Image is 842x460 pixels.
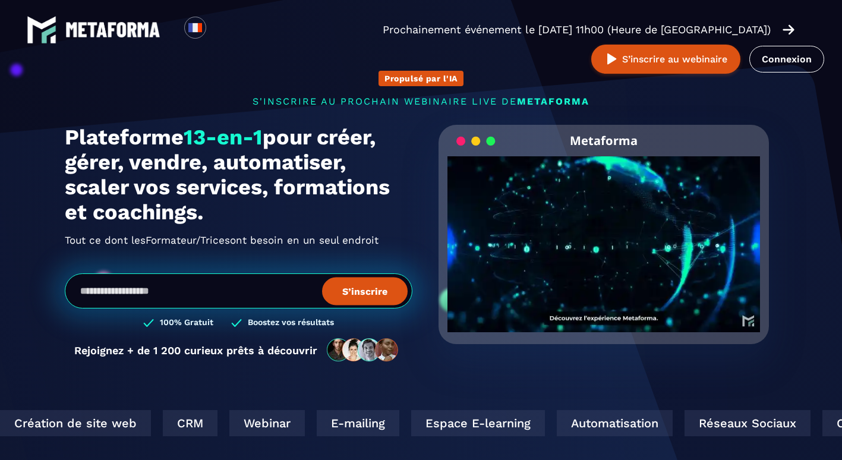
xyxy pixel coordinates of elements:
img: fr [188,20,203,35]
img: community-people [323,338,403,363]
img: logo [65,22,160,37]
button: S’inscrire [322,277,408,305]
img: checked [231,317,242,329]
h2: Tout ce dont les ont besoin en un seul endroit [65,231,412,250]
h3: 100% Gratuit [160,317,213,329]
div: Automatisation [538,410,654,436]
p: s'inscrire au prochain webinaire live de [65,96,778,107]
video: Your browser does not support the video tag. [447,156,761,313]
div: Search for option [206,17,235,43]
span: Formateur/Trices [146,231,230,250]
p: Prochainement événement le [DATE] 11h00 (Heure de [GEOGRAPHIC_DATA]) [383,21,771,38]
div: Espace E-learning [393,410,526,436]
div: Webinar [211,410,286,436]
div: CRM [144,410,199,436]
img: logo [27,15,56,45]
img: loading [456,136,496,147]
a: Connexion [749,46,824,73]
button: S’inscrire au webinaire [591,45,740,74]
div: E-mailing [298,410,381,436]
img: checked [143,317,154,329]
input: Search for option [216,23,225,37]
img: play [604,52,619,67]
img: arrow-right [783,23,794,36]
span: METAFORMA [517,96,589,107]
p: Rejoignez + de 1 200 curieux prêts à découvrir [74,344,317,357]
div: Réseaux Sociaux [666,410,792,436]
h2: Metaforma [570,125,638,156]
span: 13-en-1 [184,125,263,150]
h3: Boostez vos résultats [248,317,334,329]
h1: Plateforme pour créer, gérer, vendre, automatiser, scaler vos services, formations et coachings. [65,125,412,225]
